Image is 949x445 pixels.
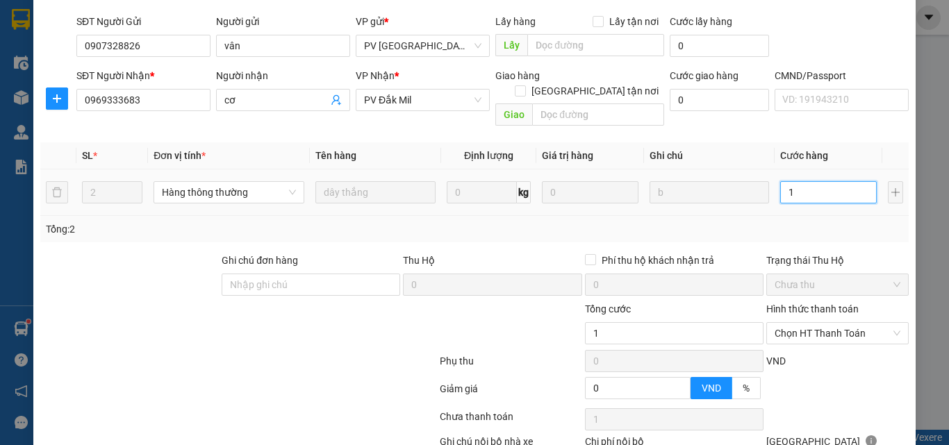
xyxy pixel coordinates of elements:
[888,181,904,203] button: plus
[331,94,342,106] span: user-add
[585,303,631,314] span: Tổng cước
[527,34,664,56] input: Dọc đường
[222,274,400,296] input: Ghi chú đơn hàng
[222,255,298,266] label: Ghi chú đơn hàng
[670,35,769,57] input: Cước lấy hàng
[82,150,93,161] span: SL
[532,103,664,126] input: Dọc đường
[364,90,481,110] span: PV Đắk Mil
[670,89,769,111] input: Cước giao hàng
[702,383,721,394] span: VND
[46,221,368,237] div: Tổng: 2
[47,93,67,104] span: plus
[526,83,664,99] span: [GEOGRAPHIC_DATA] tận nơi
[650,181,770,203] input: Ghi Chú
[315,150,356,161] span: Tên hàng
[46,181,68,203] button: delete
[775,68,909,83] div: CMND/Passport
[644,142,775,169] th: Ghi chú
[438,353,584,378] div: Phụ thu
[517,181,531,203] span: kg
[364,35,481,56] span: PV Tân Bình
[356,14,490,29] div: VP gửi
[775,323,900,344] span: Chọn HT Thanh Toán
[766,303,859,314] label: Hình thức thanh toán
[438,409,584,433] div: Chưa thanh toán
[46,87,68,110] button: plus
[356,70,395,81] span: VP Nhận
[464,150,513,161] span: Định lượng
[775,274,900,295] span: Chưa thu
[216,68,350,83] div: Người nhận
[495,70,540,81] span: Giao hàng
[670,70,738,81] label: Cước giao hàng
[670,16,732,27] label: Cước lấy hàng
[495,34,527,56] span: Lấy
[766,355,786,367] span: VND
[743,383,750,394] span: %
[76,14,211,29] div: SĐT Người Gửi
[438,381,584,405] div: Giảm giá
[154,150,206,161] span: Đơn vị tính
[162,182,296,203] span: Hàng thông thường
[495,103,532,126] span: Giao
[596,253,720,268] span: Phí thu hộ khách nhận trả
[403,255,435,266] span: Thu Hộ
[780,150,828,161] span: Cước hàng
[315,181,436,203] input: VD: Bàn, Ghế
[216,14,350,29] div: Người gửi
[542,181,638,203] input: 0
[76,68,211,83] div: SĐT Người Nhận
[495,16,536,27] span: Lấy hàng
[766,253,909,268] div: Trạng thái Thu Hộ
[604,14,664,29] span: Lấy tận nơi
[542,150,593,161] span: Giá trị hàng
